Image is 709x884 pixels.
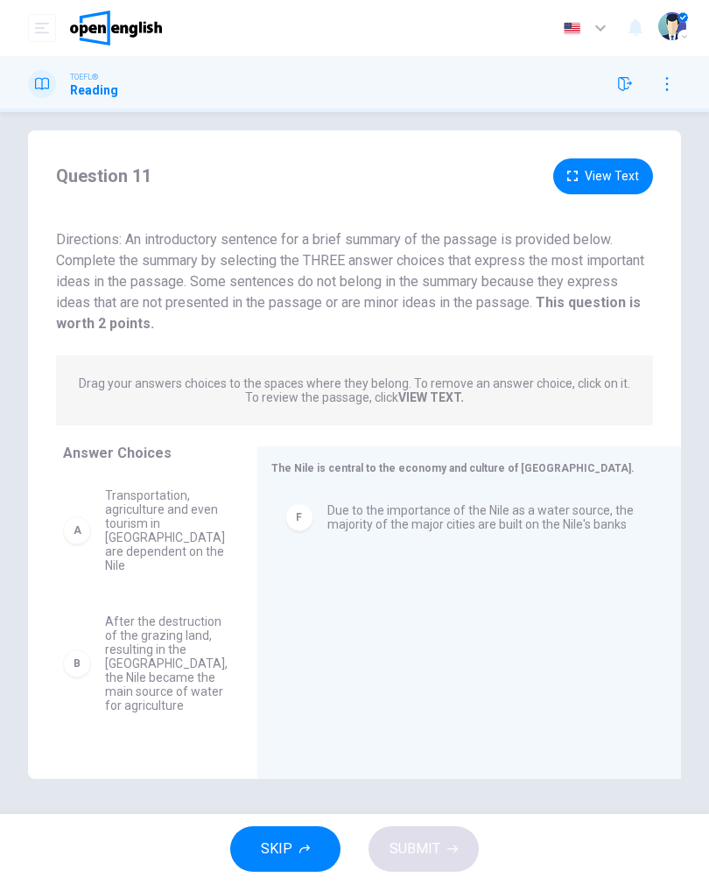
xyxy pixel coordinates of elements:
[63,600,229,726] div: BAfter the destruction of the grazing land, resulting in the [GEOGRAPHIC_DATA], the Nile became t...
[63,516,91,544] div: A
[271,462,635,474] span: The Nile is central to the economy and culture of [GEOGRAPHIC_DATA].
[398,390,464,404] strong: VIEW TEXT.
[261,837,292,861] span: SKIP
[285,503,313,531] div: F
[105,614,228,712] span: After the destruction of the grazing land, resulting in the [GEOGRAPHIC_DATA], the Nile became th...
[553,158,653,194] button: View Text
[63,474,229,586] div: ATransportation, agriculture and even tourism in [GEOGRAPHIC_DATA] are dependent on the Nile
[105,488,225,572] span: Transportation, agriculture and even tourism in [GEOGRAPHIC_DATA] are dependent on the Nile
[56,162,151,190] h4: Question 11
[56,294,641,332] strong: This question is worth 2 points.
[28,14,56,42] button: open mobile menu
[56,231,644,332] span: Directions: An introductory sentence for a brief summary of the passage is provided below. Comple...
[63,649,91,677] div: B
[70,71,98,83] span: TOEFL®
[63,445,172,461] span: Answer Choices
[271,489,653,545] div: FDue to the importance of the Nile as a water source, the majority of the major cities are built ...
[561,22,583,35] img: en
[327,503,639,531] span: Due to the importance of the Nile as a water source, the majority of the major cities are built o...
[230,826,340,872] button: SKIP
[70,11,162,46] img: OpenEnglish logo
[70,83,118,97] h1: Reading
[658,12,686,40] img: Profile picture
[79,376,630,404] p: Drag your answers choices to the spaces where they belong. To remove an answer choice, click on i...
